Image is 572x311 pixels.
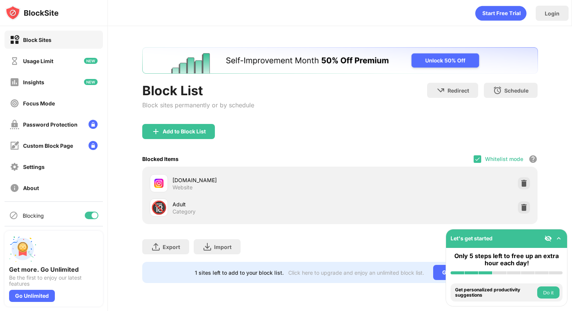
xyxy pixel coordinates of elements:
[84,58,98,64] img: new-icon.svg
[89,120,98,129] img: lock-menu.svg
[9,211,18,220] img: blocking-icon.svg
[10,99,19,108] img: focus-off.svg
[173,200,340,208] div: Adult
[23,212,44,219] div: Blocking
[163,244,180,250] div: Export
[475,6,527,21] div: animation
[154,179,163,188] img: favicons
[555,235,563,242] img: omni-setup-toggle.svg
[23,100,55,107] div: Focus Mode
[9,266,98,273] div: Get more. Go Unlimited
[173,184,193,191] div: Website
[544,235,552,242] img: eye-not-visible.svg
[455,287,535,298] div: Get personalized productivity suggestions
[173,176,340,184] div: [DOMAIN_NAME]
[10,141,19,150] img: customize-block-page-off.svg
[5,5,59,20] img: logo-blocksite.svg
[142,83,254,98] div: Block List
[9,290,55,302] div: Go Unlimited
[23,121,78,128] div: Password Protection
[142,101,254,109] div: Block sites permanently or by schedule
[451,252,563,267] div: Only 5 steps left to free up an extra hour each day!
[433,265,485,280] div: Go Unlimited
[10,120,19,129] img: password-protection-off.svg
[485,156,523,162] div: Whitelist mode
[142,47,538,74] iframe: Banner
[9,235,36,263] img: push-unlimited.svg
[10,183,19,193] img: about-off.svg
[537,286,560,299] button: Do it
[151,200,167,215] div: 🔞
[23,79,44,85] div: Insights
[10,77,19,87] img: insights-off.svg
[451,235,493,241] div: Let's get started
[474,156,480,162] img: check.svg
[84,79,98,85] img: new-icon.svg
[10,35,19,45] img: block-on.svg
[448,87,469,94] div: Redirect
[23,142,73,149] div: Custom Block Page
[89,141,98,150] img: lock-menu.svg
[23,185,39,191] div: About
[23,37,51,43] div: Block Sites
[545,10,560,17] div: Login
[10,56,19,66] img: time-usage-off.svg
[214,244,232,250] div: Import
[173,208,196,215] div: Category
[163,128,206,135] div: Add to Block List
[9,275,98,287] div: Be the first to enjoy our latest features
[23,164,45,170] div: Settings
[23,58,53,64] div: Usage Limit
[10,162,19,172] img: settings-off.svg
[195,269,284,276] div: 1 sites left to add to your block list.
[288,269,424,276] div: Click here to upgrade and enjoy an unlimited block list.
[504,87,528,94] div: Schedule
[142,156,179,162] div: Blocked Items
